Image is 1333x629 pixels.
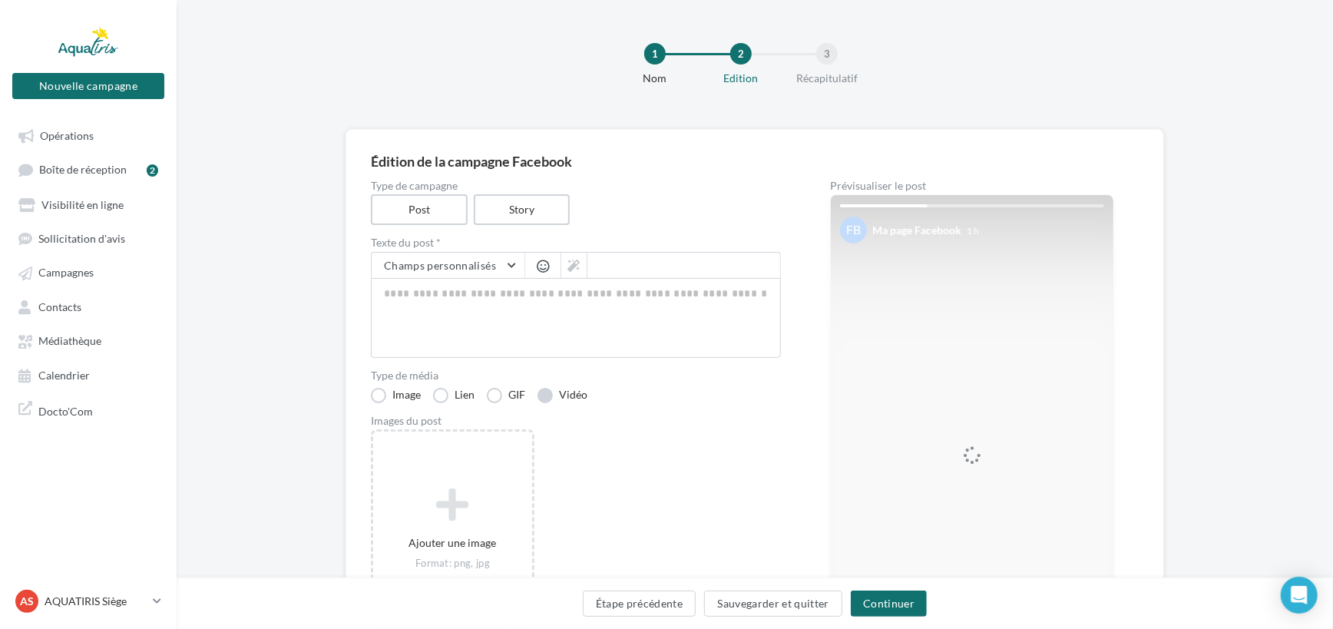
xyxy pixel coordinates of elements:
button: Continuer [851,591,927,617]
p: AQUATIRIS Siège [45,594,147,609]
a: Calendrier [9,361,167,389]
span: Opérations [40,129,94,142]
div: 2 [147,164,158,177]
label: Image [371,388,421,403]
a: Opérations [9,121,167,149]
a: Docto'Com [9,395,167,425]
label: Lien [433,388,475,403]
div: Ma page Facebook [872,223,961,238]
label: Post [371,194,468,225]
a: Contacts [9,293,167,320]
div: Édition de la campagne Facebook [371,154,1139,168]
div: 2 [730,43,752,65]
button: Sauvegarder et quitter [704,591,842,617]
span: Sollicitation d'avis [38,232,125,245]
div: Images du post [371,415,781,426]
div: Edition [692,71,790,86]
a: Campagnes [9,258,167,286]
label: Vidéo [537,388,587,403]
div: Open Intercom Messenger [1281,577,1318,614]
span: Visibilité en ligne [41,198,124,211]
span: Calendrier [38,369,90,382]
span: Champs personnalisés [384,259,496,272]
button: Nouvelle campagne [12,73,164,99]
div: 1 [644,43,666,65]
span: Contacts [38,300,81,313]
div: FB [840,217,867,243]
span: Boîte de réception [39,164,127,177]
span: Médiathèque [38,335,101,348]
label: Story [474,194,571,225]
span: Campagnes [38,266,94,280]
a: Visibilité en ligne [9,190,167,218]
label: Type de média [371,370,781,381]
label: Texte du post * [371,237,781,248]
a: Boîte de réception2 [9,155,167,184]
a: AS AQUATIRIS Siège [12,587,164,616]
span: AS [20,594,34,609]
div: Récapitulatif [778,71,876,86]
label: Type de campagne [371,180,781,191]
a: Médiathèque [9,326,167,354]
div: 3 [816,43,838,65]
a: Sollicitation d'avis [9,224,167,252]
div: Nom [606,71,704,86]
button: Champs personnalisés [372,253,524,279]
div: 1 h [967,224,979,237]
span: Docto'Com [38,401,93,419]
div: Prévisualiser le post [830,180,1114,191]
label: GIF [487,388,525,403]
button: Étape précédente [583,591,696,617]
